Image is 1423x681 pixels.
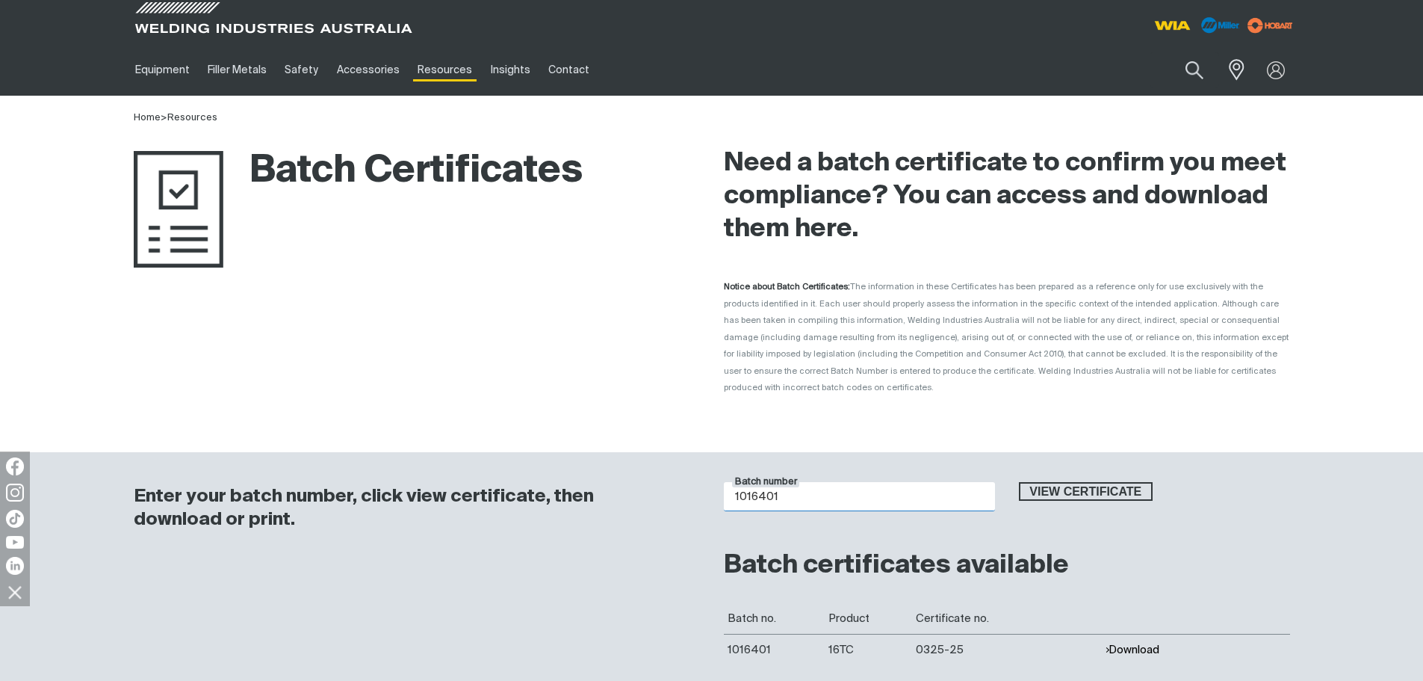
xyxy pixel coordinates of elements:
[6,536,24,549] img: YouTube
[2,579,28,605] img: hide socials
[1243,14,1298,37] img: miller
[276,44,327,96] a: Safety
[134,113,161,123] a: Home
[912,603,1101,635] th: Certificate no.
[6,484,24,502] img: Instagram
[161,113,167,123] span: >
[825,603,912,635] th: Product
[724,147,1290,246] h2: Need a batch certificate to confirm you meet compliance? You can access and download them here.
[1020,482,1152,502] span: View certificate
[409,44,481,96] a: Resources
[199,44,276,96] a: Filler Metals
[724,283,1289,392] span: The information in these Certificates has been prepared as a reference only for use exclusively w...
[1019,482,1153,502] button: View certificate
[6,457,24,475] img: Facebook
[1150,52,1219,87] input: Product name or item number...
[1105,644,1159,656] button: Download
[1169,52,1220,87] button: Search products
[481,44,539,96] a: Insights
[724,634,825,665] td: 1016401
[328,44,409,96] a: Accessories
[6,557,24,575] img: LinkedIn
[126,44,1005,96] nav: Main
[134,147,583,196] h1: Batch Certificates
[724,283,850,291] strong: Notice about Batch Certificates:
[167,113,217,123] a: Resources
[724,603,825,635] th: Batch no.
[539,44,598,96] a: Contact
[825,634,912,665] td: 16TC
[134,485,685,531] h3: Enter your batch number, click view certificate, then download or print.
[6,510,24,528] img: TikTok
[912,634,1101,665] td: 0325-25
[724,549,1290,582] h2: Batch certificates available
[126,44,199,96] a: Equipment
